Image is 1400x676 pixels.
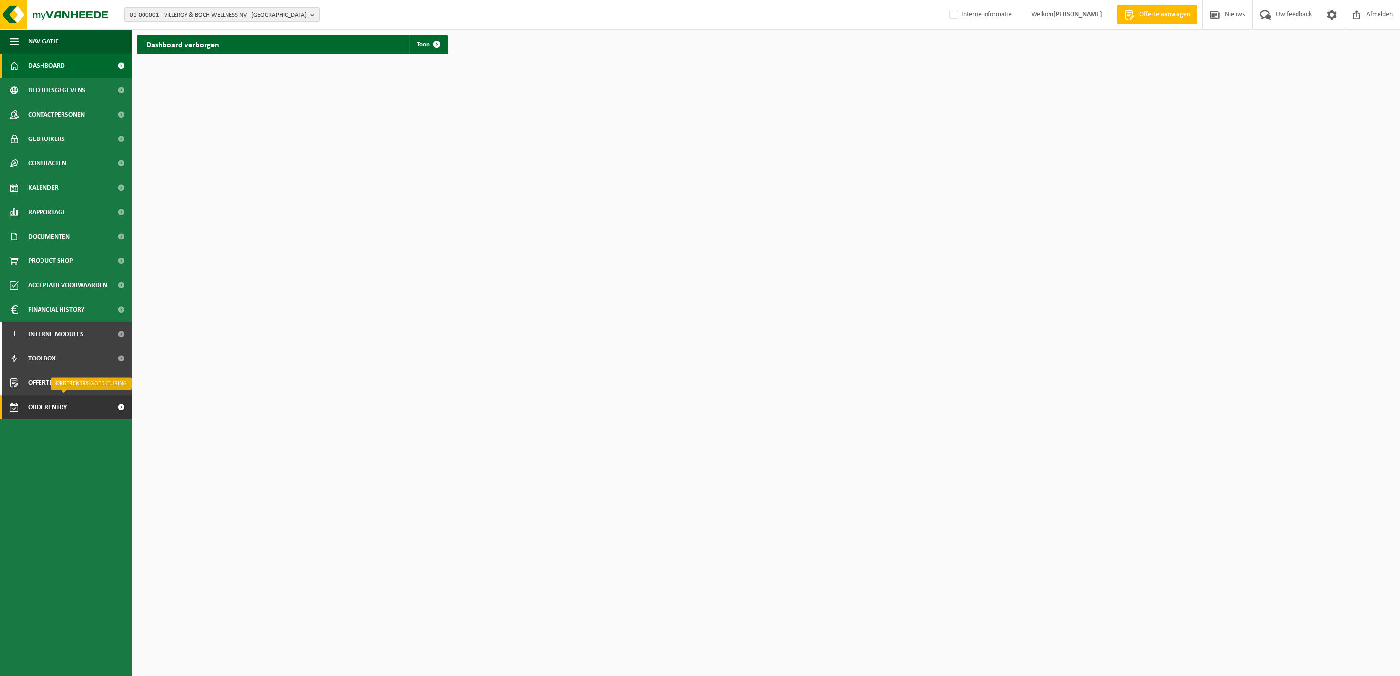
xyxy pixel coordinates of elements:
span: Gebruikers [28,127,65,151]
span: Contracten [28,151,66,176]
h2: Dashboard verborgen [137,35,229,54]
span: Orderentry Goedkeuring [28,395,110,419]
span: Contactpersonen [28,102,85,127]
span: Dashboard [28,54,65,78]
span: Financial History [28,298,84,322]
span: Offerte aanvragen [28,371,90,395]
span: Rapportage [28,200,66,224]
span: Bedrijfsgegevens [28,78,85,102]
strong: [PERSON_NAME] [1053,11,1102,18]
button: 01-000001 - VILLEROY & BOCH WELLNESS NV - [GEOGRAPHIC_DATA] [124,7,320,22]
a: Toon [409,35,447,54]
span: Documenten [28,224,70,249]
span: Offerte aanvragen [1137,10,1193,20]
span: Navigatie [28,29,59,54]
span: Toon [417,41,430,48]
span: Interne modules [28,322,83,346]
span: Kalender [28,176,59,200]
label: Interne informatie [947,7,1012,22]
span: Toolbox [28,346,56,371]
span: Acceptatievoorwaarden [28,273,107,298]
span: Product Shop [28,249,73,273]
span: I [10,322,19,346]
a: Offerte aanvragen [1117,5,1197,24]
span: 01-000001 - VILLEROY & BOCH WELLNESS NV - [GEOGRAPHIC_DATA] [130,8,307,22]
